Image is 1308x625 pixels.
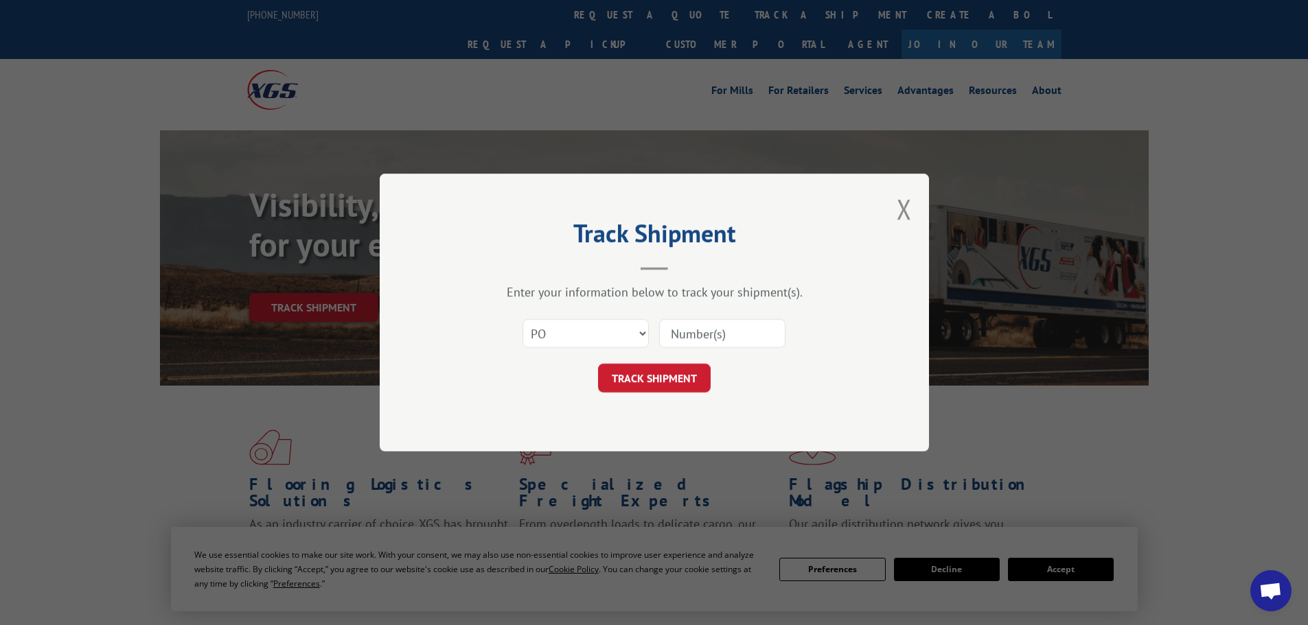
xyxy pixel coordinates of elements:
button: Close modal [897,191,912,227]
input: Number(s) [659,319,785,348]
div: Open chat [1250,570,1292,611]
div: Enter your information below to track your shipment(s). [448,284,860,300]
button: TRACK SHIPMENT [598,364,711,392]
h2: Track Shipment [448,224,860,250]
